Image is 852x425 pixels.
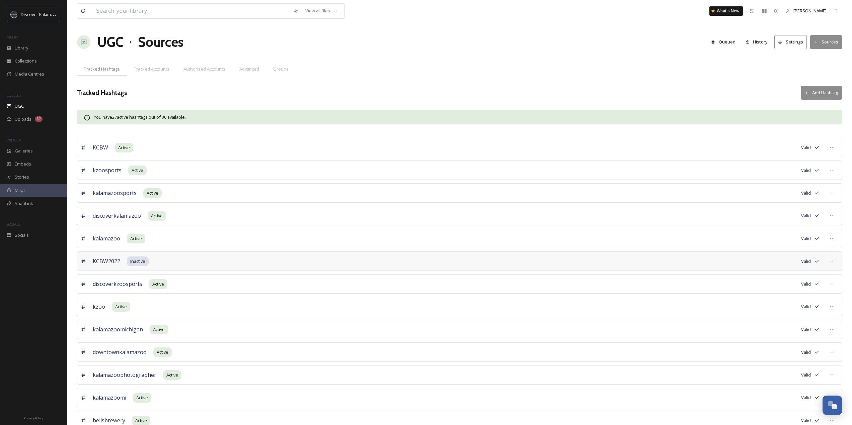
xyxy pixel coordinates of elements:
[134,66,169,72] span: Tracked Accounts
[93,394,126,402] span: kalamazoomi
[15,116,31,122] span: Uploads
[708,35,739,48] button: Queued
[801,304,811,310] span: Valid
[130,258,145,264] span: Inactive
[15,200,33,207] span: SnapLink
[801,190,811,196] span: Valid
[801,417,811,424] span: Valid
[7,222,20,227] span: SOCIALS
[742,35,771,48] button: History
[97,32,123,52] a: UGC
[801,372,811,378] span: Valid
[183,66,225,72] span: Authorised Accounts
[93,212,141,220] span: discoverkalamazoo
[21,11,61,17] span: Discover Kalamazoo
[94,114,186,120] span: You have 27 active hashtags out of 30 available.
[793,8,827,14] span: [PERSON_NAME]
[15,187,26,194] span: Maps
[118,144,130,151] span: Active
[24,416,43,420] span: Privacy Policy
[801,395,811,401] span: Valid
[801,235,811,242] span: Valid
[93,280,142,288] span: discoverkzoosports
[136,395,148,401] span: Active
[239,66,259,72] span: Advanced
[7,137,22,142] span: WIDGETS
[93,143,108,151] span: KCBW
[151,213,163,219] span: Active
[801,144,811,151] span: Valid
[801,167,811,174] span: Valid
[7,93,21,98] span: COLLECT
[93,348,147,356] span: downtownkalamazoo
[801,213,811,219] span: Valid
[15,174,29,180] span: Stories
[15,232,29,238] span: Socials
[166,372,178,378] span: Active
[15,103,24,109] span: UGC
[801,258,811,264] span: Valid
[93,166,122,174] span: kzoosports
[93,303,105,311] span: kzoo
[742,35,775,48] a: History
[24,414,43,422] a: Privacy Policy
[93,4,290,18] input: Search your library
[153,326,165,333] span: Active
[15,58,37,64] span: Collections
[774,35,810,49] a: Settings
[15,148,33,154] span: Galleries
[35,116,43,122] div: 87
[157,349,168,355] span: Active
[823,396,842,415] button: Open Chat
[93,234,120,242] span: kalamazoo
[93,325,143,333] span: kalamazoomichigan
[147,190,158,196] span: Active
[138,32,183,52] h1: Sources
[782,4,830,17] a: [PERSON_NAME]
[7,34,18,39] span: MEDIA
[93,371,156,379] span: kalamazoophotographer
[708,35,742,48] a: Queued
[709,6,743,16] a: What's New
[15,161,31,167] span: Embeds
[302,4,341,17] a: View all files
[11,11,17,18] img: channels4_profile.jpg
[152,281,164,287] span: Active
[115,304,127,310] span: Active
[801,349,811,355] span: Valid
[774,35,807,49] button: Settings
[132,167,143,174] span: Active
[77,88,127,98] h3: Tracked Hashtags
[93,189,137,197] span: kalamazoosports
[801,326,811,333] span: Valid
[801,281,811,287] span: Valid
[93,257,120,265] span: KCBW2022
[135,417,147,424] span: Active
[84,66,120,72] span: Tracked Hashtags
[801,86,842,100] button: Add Hashtag
[273,66,289,72] span: Groups
[810,35,842,49] button: Sources
[130,235,142,242] span: Active
[15,71,44,77] span: Media Centres
[15,45,28,51] span: Library
[93,416,125,424] span: bellsbrewery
